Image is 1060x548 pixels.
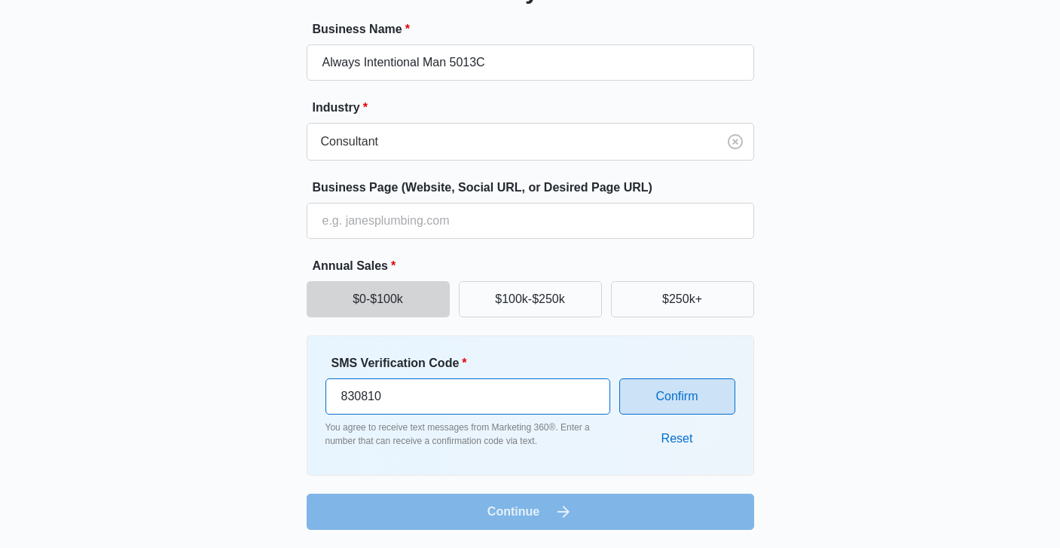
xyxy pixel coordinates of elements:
label: Annual Sales [313,257,760,275]
label: SMS Verification Code [331,354,616,372]
button: Confirm [619,378,735,415]
button: $250k+ [611,281,754,317]
label: Business Name [313,20,760,38]
label: Business Page (Website, Social URL, or Desired Page URL) [313,179,760,197]
input: e.g. Jane's Plumbing [307,44,754,81]
input: Enter verification code [325,378,610,415]
input: e.g. janesplumbing.com [307,203,754,239]
p: You agree to receive text messages from Marketing 360®. Enter a number that can receive a confirm... [325,421,610,448]
button: Clear [723,130,747,154]
button: $100k-$250k [459,281,602,317]
button: $0-$100k [307,281,450,317]
label: Industry [313,99,760,117]
button: Reset [646,421,708,457]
